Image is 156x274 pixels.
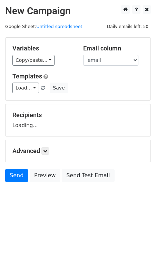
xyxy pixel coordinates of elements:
a: Copy/paste... [12,55,55,66]
h2: New Campaign [5,5,151,17]
span: Daily emails left: 50 [105,23,151,30]
a: Untitled spreadsheet [36,24,82,29]
small: Google Sheet: [5,24,82,29]
a: Templates [12,73,42,80]
a: Send Test Email [62,169,114,182]
a: Preview [30,169,60,182]
a: Send [5,169,28,182]
h5: Advanced [12,147,144,155]
a: Load... [12,83,39,93]
h5: Variables [12,45,73,52]
a: Daily emails left: 50 [105,24,151,29]
h5: Email column [83,45,144,52]
div: Loading... [12,111,144,129]
button: Save [50,83,68,93]
h5: Recipients [12,111,144,119]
